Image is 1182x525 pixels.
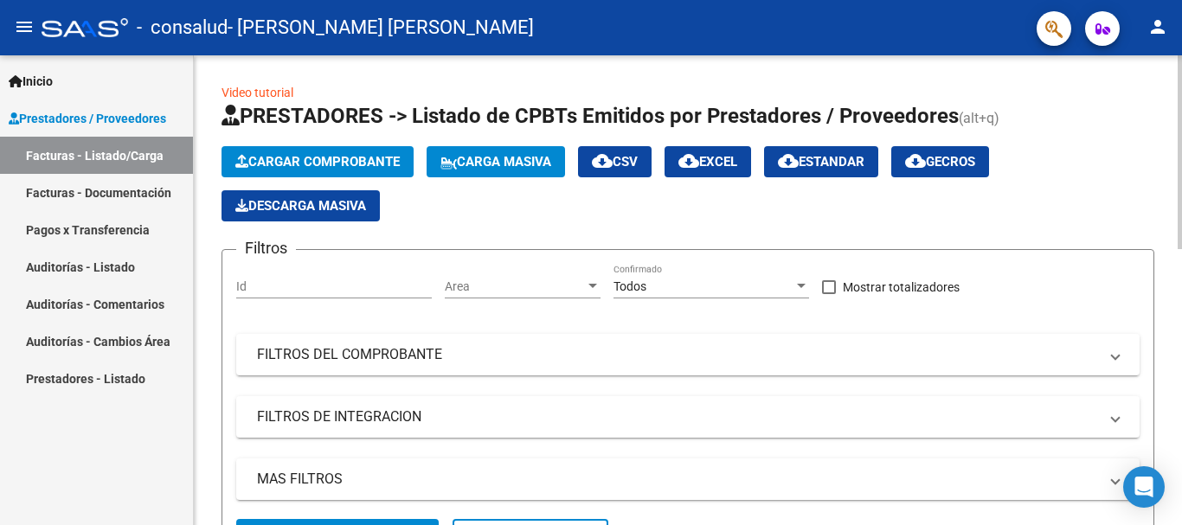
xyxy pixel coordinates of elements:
[222,104,959,128] span: PRESTADORES -> Listado de CPBTs Emitidos por Prestadores / Proveedores
[613,279,646,293] span: Todos
[445,279,585,294] span: Area
[592,154,638,170] span: CSV
[14,16,35,37] mat-icon: menu
[578,146,652,177] button: CSV
[9,72,53,91] span: Inicio
[222,146,414,177] button: Cargar Comprobante
[236,396,1140,438] mat-expansion-panel-header: FILTROS DE INTEGRACION
[427,146,565,177] button: Carga Masiva
[778,154,864,170] span: Estandar
[257,345,1098,364] mat-panel-title: FILTROS DEL COMPROBANTE
[236,236,296,260] h3: Filtros
[843,277,960,298] span: Mostrar totalizadores
[257,470,1098,489] mat-panel-title: MAS FILTROS
[778,150,799,171] mat-icon: cloud_download
[235,154,400,170] span: Cargar Comprobante
[222,190,380,221] app-download-masive: Descarga masiva de comprobantes (adjuntos)
[592,150,613,171] mat-icon: cloud_download
[137,9,228,47] span: - consalud
[236,458,1140,500] mat-expansion-panel-header: MAS FILTROS
[257,407,1098,426] mat-panel-title: FILTROS DE INTEGRACION
[678,150,699,171] mat-icon: cloud_download
[235,198,366,214] span: Descarga Masiva
[222,86,293,99] a: Video tutorial
[1123,466,1165,508] div: Open Intercom Messenger
[905,150,926,171] mat-icon: cloud_download
[665,146,751,177] button: EXCEL
[891,146,989,177] button: Gecros
[228,9,534,47] span: - [PERSON_NAME] [PERSON_NAME]
[9,109,166,128] span: Prestadores / Proveedores
[959,110,999,126] span: (alt+q)
[222,190,380,221] button: Descarga Masiva
[236,334,1140,375] mat-expansion-panel-header: FILTROS DEL COMPROBANTE
[1147,16,1168,37] mat-icon: person
[905,154,975,170] span: Gecros
[764,146,878,177] button: Estandar
[678,154,737,170] span: EXCEL
[440,154,551,170] span: Carga Masiva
